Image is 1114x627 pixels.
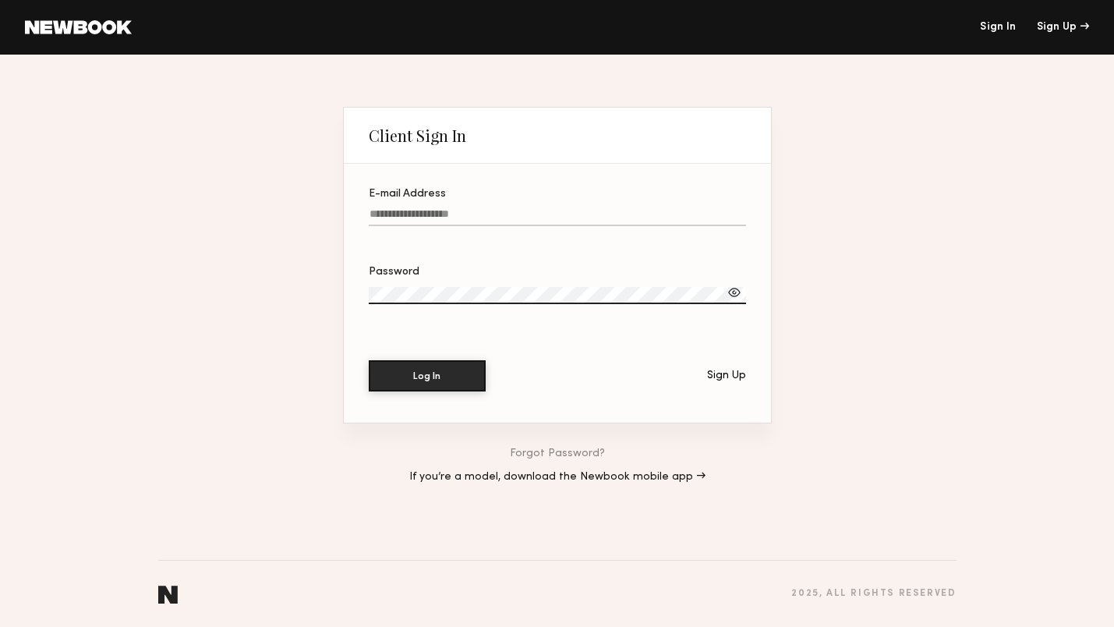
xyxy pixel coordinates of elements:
button: Log In [369,360,486,391]
div: E-mail Address [369,189,746,200]
div: Client Sign In [369,126,466,145]
a: Forgot Password? [510,448,605,459]
div: 2025 , all rights reserved [791,589,956,599]
div: Password [369,267,746,278]
input: Password [369,287,746,304]
div: Sign Up [707,370,746,381]
div: Sign Up [1037,22,1089,33]
a: Sign In [980,22,1016,33]
a: If you’re a model, download the Newbook mobile app → [409,472,706,483]
input: E-mail Address [369,208,746,226]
